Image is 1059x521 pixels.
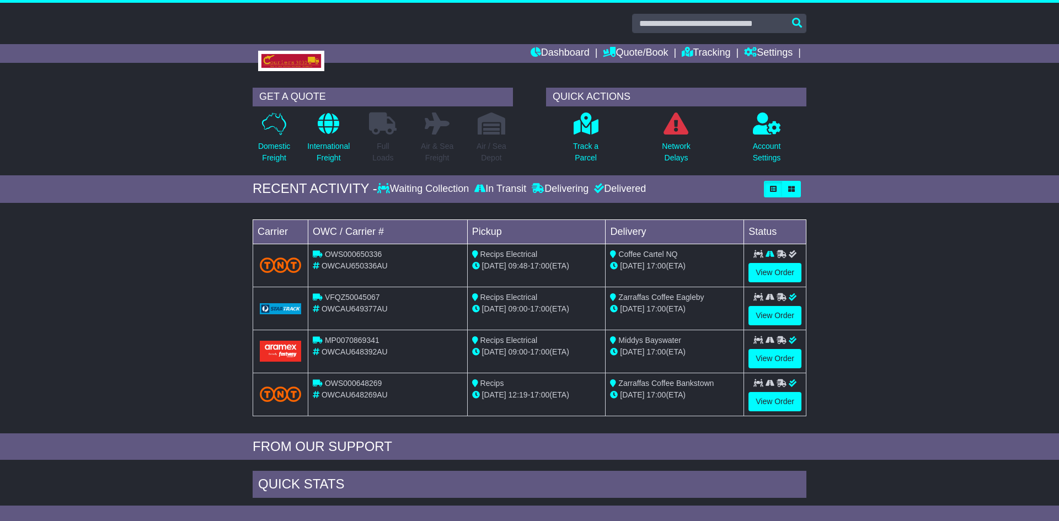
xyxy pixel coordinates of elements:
[322,304,388,313] span: OWCAU649377AU
[377,183,472,195] div: Waiting Collection
[480,336,537,345] span: Recips Electrical
[620,347,644,356] span: [DATE]
[480,379,504,388] span: Recips
[253,88,513,106] div: GET A QUOTE
[618,336,681,345] span: Middys Bayswater
[260,386,301,401] img: TNT_Domestic.png
[322,347,388,356] span: OWCAU648392AU
[472,303,601,315] div: - (ETA)
[546,88,806,106] div: QUICK ACTIONS
[260,341,301,361] img: Aramex.png
[661,112,691,170] a: NetworkDelays
[610,260,739,272] div: (ETA)
[748,263,801,282] a: View Order
[472,389,601,401] div: - (ETA)
[682,44,730,63] a: Tracking
[477,141,506,164] p: Air / Sea Depot
[253,219,308,244] td: Carrier
[752,112,782,170] a: AccountSettings
[480,293,537,302] span: Recips Electrical
[260,303,301,314] img: GetCarrierServiceLogo
[603,44,668,63] a: Quote/Book
[748,349,801,368] a: View Order
[610,389,739,401] div: (ETA)
[530,390,549,399] span: 17:00
[325,250,382,259] span: OWS000650336
[531,44,590,63] a: Dashboard
[618,379,714,388] span: Zarraffas Coffee Bankstown
[646,304,666,313] span: 17:00
[620,261,644,270] span: [DATE]
[509,261,528,270] span: 09:48
[748,392,801,411] a: View Order
[472,260,601,272] div: - (ETA)
[308,219,468,244] td: OWC / Carrier #
[421,141,453,164] p: Air & Sea Freight
[646,390,666,399] span: 17:00
[573,141,598,164] p: Track a Parcel
[322,390,388,399] span: OWCAU648269AU
[530,304,549,313] span: 17:00
[573,112,599,170] a: Track aParcel
[646,261,666,270] span: 17:00
[618,293,704,302] span: Zarraffas Coffee Eagleby
[620,390,644,399] span: [DATE]
[753,141,781,164] p: Account Settings
[472,183,529,195] div: In Transit
[258,141,290,164] p: Domestic Freight
[530,347,549,356] span: 17:00
[744,44,793,63] a: Settings
[467,219,606,244] td: Pickup
[482,390,506,399] span: [DATE]
[482,347,506,356] span: [DATE]
[744,219,806,244] td: Status
[325,293,380,302] span: VFQZ50045067
[253,471,806,501] div: Quick Stats
[748,306,801,325] a: View Order
[307,112,350,170] a: InternationalFreight
[610,303,739,315] div: (ETA)
[258,112,291,170] a: DomesticFreight
[322,261,388,270] span: OWCAU650336AU
[325,379,382,388] span: OWS000648269
[509,390,528,399] span: 12:19
[307,141,350,164] p: International Freight
[325,336,379,345] span: MP0070869341
[509,347,528,356] span: 09:00
[646,347,666,356] span: 17:00
[253,181,377,197] div: RECENT ACTIVITY -
[662,141,690,164] p: Network Delays
[591,183,646,195] div: Delivered
[529,183,591,195] div: Delivering
[610,346,739,358] div: (ETA)
[620,304,644,313] span: [DATE]
[472,346,601,358] div: - (ETA)
[530,261,549,270] span: 17:00
[260,257,301,272] img: TNT_Domestic.png
[618,250,677,259] span: Coffee Cartel NQ
[509,304,528,313] span: 09:00
[480,250,537,259] span: Recips Electrical
[482,304,506,313] span: [DATE]
[369,141,397,164] p: Full Loads
[606,219,744,244] td: Delivery
[253,439,806,455] div: FROM OUR SUPPORT
[482,261,506,270] span: [DATE]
